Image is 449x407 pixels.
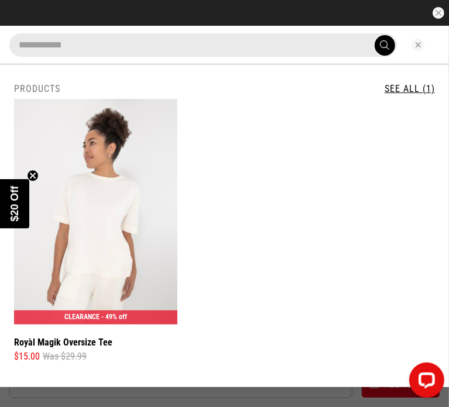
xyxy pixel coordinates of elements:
a: Royàl Magik Oversize Tee [14,335,112,350]
span: CLEARANCE [64,313,100,321]
iframe: LiveChat chat widget [400,358,449,407]
a: See All (1) [385,83,435,94]
button: Close teaser [27,170,39,182]
span: $15.00 [14,350,40,364]
span: Was $29.99 [43,350,87,364]
button: Close search [412,39,424,52]
iframe: Customer reviews powered by Trustpilot [137,7,313,19]
img: Royàl Magik Oversize Tee in White [14,99,177,324]
span: $20 Off [9,186,20,221]
h2: Products [14,83,60,94]
span: - 49% off [101,313,127,321]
